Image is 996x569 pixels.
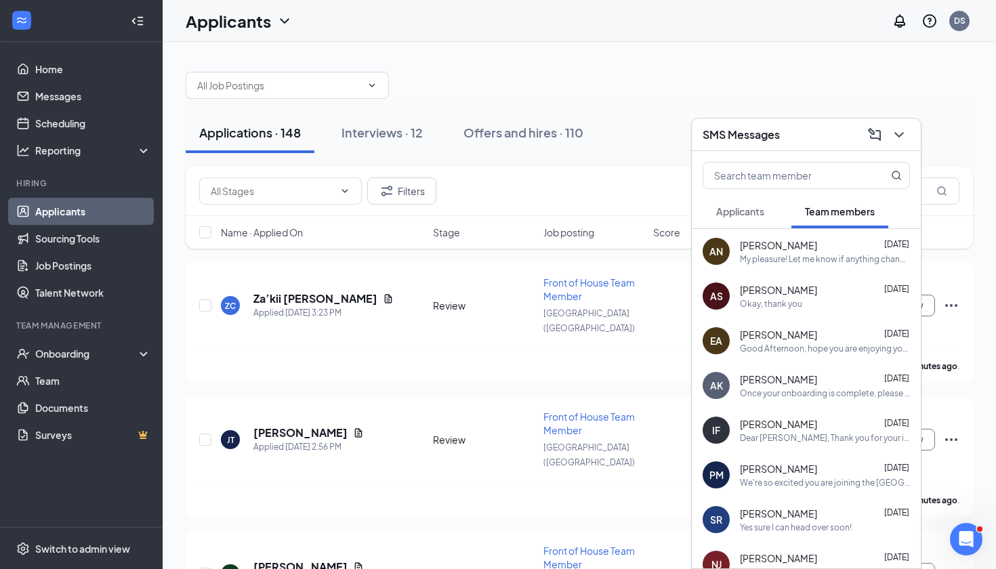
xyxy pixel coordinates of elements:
[35,198,151,225] a: Applicants
[35,83,151,110] a: Messages
[35,56,151,83] a: Home
[888,124,910,146] button: ChevronDown
[884,329,909,339] span: [DATE]
[709,245,723,258] div: AN
[379,183,395,199] svg: Filter
[433,226,460,239] span: Stage
[253,291,377,306] h5: Za’kii [PERSON_NAME]
[543,226,594,239] span: Job posting
[740,432,910,444] div: Dear [PERSON_NAME], Thank you for your interest in joining our team at [GEOGRAPHIC_DATA] ([GEOGRA...
[15,14,28,27] svg: WorkstreamLogo
[253,425,348,440] h5: [PERSON_NAME]
[35,110,151,137] a: Scheduling
[367,177,436,205] button: Filter Filters
[35,421,151,448] a: SurveysCrown
[35,542,130,555] div: Switch to admin view
[805,205,875,217] span: Team members
[703,163,864,188] input: Search team member
[543,276,635,302] span: Front of House Team Member
[367,80,377,91] svg: ChevronDown
[253,306,394,320] div: Applied [DATE] 3:23 PM
[131,14,144,28] svg: Collapse
[884,463,909,473] span: [DATE]
[891,170,902,181] svg: MagnifyingGlass
[884,284,909,294] span: [DATE]
[703,127,780,142] h3: SMS Messages
[221,226,303,239] span: Name · Applied On
[891,127,907,143] svg: ChevronDown
[950,523,982,555] iframe: Intercom live chat
[383,293,394,304] svg: Document
[898,495,957,505] b: 42 minutes ago
[710,379,723,392] div: AK
[740,373,817,386] span: [PERSON_NAME]
[740,343,910,354] div: Good Afternoon, hope you are enjoying your [DATE] I just wanted to let you know that your schedul...
[740,462,817,476] span: [PERSON_NAME]
[16,542,30,555] svg: Settings
[709,468,724,482] div: PM
[433,433,535,446] div: Review
[35,252,151,279] a: Job Postings
[16,347,30,360] svg: UserCheck
[892,13,908,29] svg: Notifications
[716,205,764,217] span: Applicants
[710,513,722,526] div: SR
[884,239,909,249] span: [DATE]
[211,184,334,198] input: All Stages
[740,283,817,297] span: [PERSON_NAME]
[740,551,817,565] span: [PERSON_NAME]
[353,427,364,438] svg: Document
[227,434,234,446] div: JT
[936,186,947,196] svg: MagnifyingGlass
[921,13,938,29] svg: QuestionInfo
[543,410,635,436] span: Front of House Team Member
[543,442,635,467] span: [GEOGRAPHIC_DATA] ([GEOGRAPHIC_DATA])
[740,522,852,533] div: Yes sure I can head over soon!
[740,417,817,431] span: [PERSON_NAME]
[225,300,236,312] div: ZC
[16,320,148,331] div: Team Management
[463,124,583,141] div: Offers and hires · 110
[197,78,361,93] input: All Job Postings
[884,552,909,562] span: [DATE]
[35,144,152,157] div: Reporting
[898,361,957,371] b: 14 minutes ago
[186,9,271,33] h1: Applicants
[433,299,535,312] div: Review
[740,238,817,252] span: [PERSON_NAME]
[954,15,966,26] div: DS
[740,387,910,399] div: Once your onboarding is complete, please plan to visit the store (preferably three days prior to ...
[16,144,30,157] svg: Analysis
[341,124,423,141] div: Interviews · 12
[740,507,817,520] span: [PERSON_NAME]
[543,308,635,333] span: [GEOGRAPHIC_DATA] ([GEOGRAPHIC_DATA])
[276,13,293,29] svg: ChevronDown
[943,431,959,448] svg: Ellipses
[339,186,350,196] svg: ChevronDown
[943,297,959,314] svg: Ellipses
[253,440,364,454] div: Applied [DATE] 2:56 PM
[884,418,909,428] span: [DATE]
[653,226,680,239] span: Score
[712,423,720,437] div: IF
[864,124,886,146] button: ComposeMessage
[740,298,802,310] div: Okay, thank you
[35,367,151,394] a: Team
[740,477,910,488] div: We're so excited you are joining the [GEOGRAPHIC_DATA] ([GEOGRAPHIC_DATA]) [DEMOGRAPHIC_DATA]-fil...
[710,334,722,347] div: EA
[199,124,301,141] div: Applications · 148
[740,328,817,341] span: [PERSON_NAME]
[16,177,148,189] div: Hiring
[884,507,909,518] span: [DATE]
[884,373,909,383] span: [DATE]
[740,253,910,265] div: My pleasure! Let me know if anything changes or if you need anything else.
[710,289,723,303] div: AS
[35,225,151,252] a: Sourcing Tools
[867,127,883,143] svg: ComposeMessage
[35,279,151,306] a: Talent Network
[35,394,151,421] a: Documents
[35,347,140,360] div: Onboarding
